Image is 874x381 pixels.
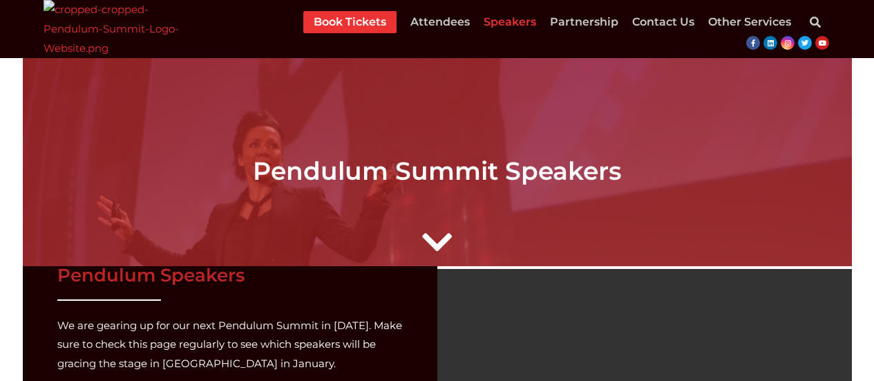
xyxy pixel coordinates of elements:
[23,158,852,183] h2: Pendulum Summit Speakers
[57,266,403,284] h3: Pendulum Speakers
[801,8,829,36] div: Search
[632,11,694,33] a: Contact Us
[484,11,536,33] a: Speakers
[57,316,403,374] p: We are gearing up for our next Pendulum Summit in [DATE]. Make sure to check this page regularly ...
[303,11,791,33] nav: Menu
[314,11,386,33] a: Book Tickets
[708,11,791,33] a: Other Services
[410,11,470,33] a: Attendees
[550,11,618,33] a: Partnership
